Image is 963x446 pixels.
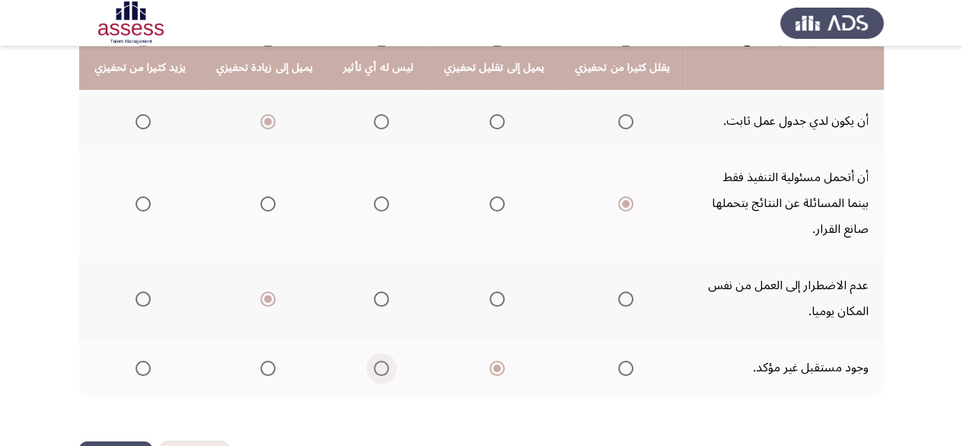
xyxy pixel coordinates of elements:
[79,2,183,44] img: Assessment logo of Motivation Assessment
[685,339,884,396] td: وجود مستقبل غير مؤكد.
[254,108,276,134] mat-radio-group: Select an option
[254,285,276,311] mat-radio-group: Select an option
[129,190,151,216] mat-radio-group: Select an option
[368,285,389,311] mat-radio-group: Select an option
[780,2,884,44] img: Assess Talent Management logo
[483,108,505,134] mat-radio-group: Select an option
[368,355,389,381] mat-radio-group: Select an option
[612,108,633,134] mat-radio-group: Select an option
[368,108,389,134] mat-radio-group: Select an option
[328,46,429,90] th: ليس له أي تأثير
[483,355,505,381] mat-radio-group: Select an option
[368,190,389,216] mat-radio-group: Select an option
[612,285,633,311] mat-radio-group: Select an option
[685,149,884,257] td: أن أتحمل مسئولية التنفيذ فقط بينما المسائلة عن النتائج يتحملها صانع القرار.
[685,93,884,149] td: أن يكون لدي جدول عمل ثابت.
[201,46,328,90] th: يميل إلى زيادة تحفيزي
[612,355,633,381] mat-radio-group: Select an option
[612,190,633,216] mat-radio-group: Select an option
[129,108,151,134] mat-radio-group: Select an option
[685,257,884,339] td: عدم الاضطرار إلى العمل من نفس المكان يوميا.
[79,46,201,90] th: يزيد كثيرا من تحفيزي
[254,190,276,216] mat-radio-group: Select an option
[129,355,151,381] mat-radio-group: Select an option
[483,190,505,216] mat-radio-group: Select an option
[129,285,151,311] mat-radio-group: Select an option
[254,355,276,381] mat-radio-group: Select an option
[429,46,560,90] th: يميل إلى تقليل تحفيزي
[560,46,685,90] th: يقلل كثيرا من تحفيزي
[483,285,505,311] mat-radio-group: Select an option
